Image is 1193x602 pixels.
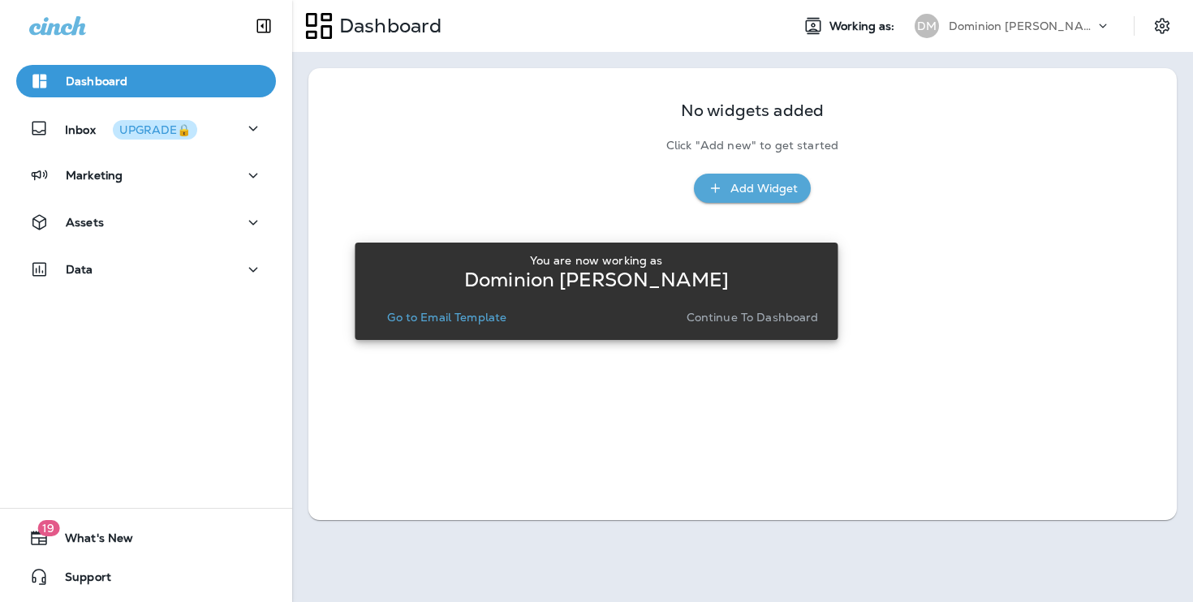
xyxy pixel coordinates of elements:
[333,14,441,38] p: Dashboard
[16,522,276,554] button: 19What's New
[16,253,276,286] button: Data
[49,570,111,590] span: Support
[65,120,197,137] p: Inbox
[829,19,898,33] span: Working as:
[387,311,506,324] p: Go to Email Template
[119,124,191,135] div: UPGRADE🔒
[16,112,276,144] button: InboxUPGRADE🔒
[241,10,286,42] button: Collapse Sidebar
[16,159,276,191] button: Marketing
[66,216,104,229] p: Assets
[66,169,123,182] p: Marketing
[113,120,197,140] button: UPGRADE🔒
[16,561,276,593] button: Support
[915,14,939,38] div: DM
[1148,11,1177,41] button: Settings
[16,206,276,239] button: Assets
[66,263,93,276] p: Data
[381,306,513,329] button: Go to Email Template
[16,65,276,97] button: Dashboard
[66,75,127,88] p: Dashboard
[530,254,662,267] p: You are now working as
[464,273,729,286] p: Dominion [PERSON_NAME]
[49,531,133,551] span: What's New
[687,311,819,324] p: Continue to Dashboard
[37,520,59,536] span: 19
[680,306,825,329] button: Continue to Dashboard
[949,19,1095,32] p: Dominion [PERSON_NAME]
